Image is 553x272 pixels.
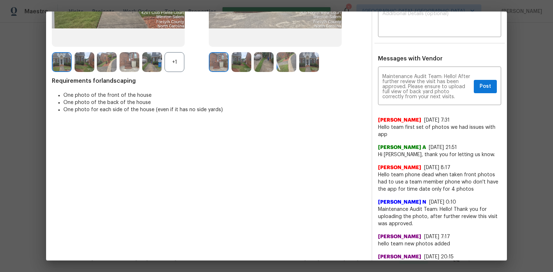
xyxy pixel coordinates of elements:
[378,171,501,193] span: Hello team phone dead when taken front photos had to use a team member phone who don't have the a...
[378,206,501,227] span: Maintenance Audit Team: Hello! Thank you for uploading the photo, after further review this visit...
[63,92,366,99] li: One photo of the front of the house
[378,240,501,248] span: hello team new photos added
[378,233,421,240] span: [PERSON_NAME]
[424,165,450,170] span: [DATE] 8:17
[378,253,421,260] span: [PERSON_NAME]
[378,117,421,124] span: [PERSON_NAME]
[378,199,426,206] span: [PERSON_NAME] N
[378,260,501,268] span: you thank up clean areaeteam Hello
[474,80,497,93] button: Post
[63,99,366,106] li: One photo of the back of the house
[424,234,450,239] span: [DATE] 7:17
[382,74,471,99] textarea: Maintenance Audit Team: Hello! After further review the visit has been approved. Please ensure to...
[378,56,442,62] span: Messages with Vendor
[424,254,454,259] span: [DATE] 20:15
[378,164,421,171] span: [PERSON_NAME]
[424,118,450,123] span: [DATE] 7:31
[378,151,501,158] span: Hi [PERSON_NAME], thank you for letting us know.
[63,106,366,113] li: One photo for each side of the house (even if it has no side yards)
[52,77,366,85] span: Requirements for landscaping
[378,124,501,138] span: Hello team first set of photos we had issues with app
[429,145,457,150] span: [DATE] 21:51
[378,144,426,151] span: [PERSON_NAME] A
[165,52,184,72] div: +1
[480,82,491,91] span: Post
[429,200,456,205] span: [DATE] 0:10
